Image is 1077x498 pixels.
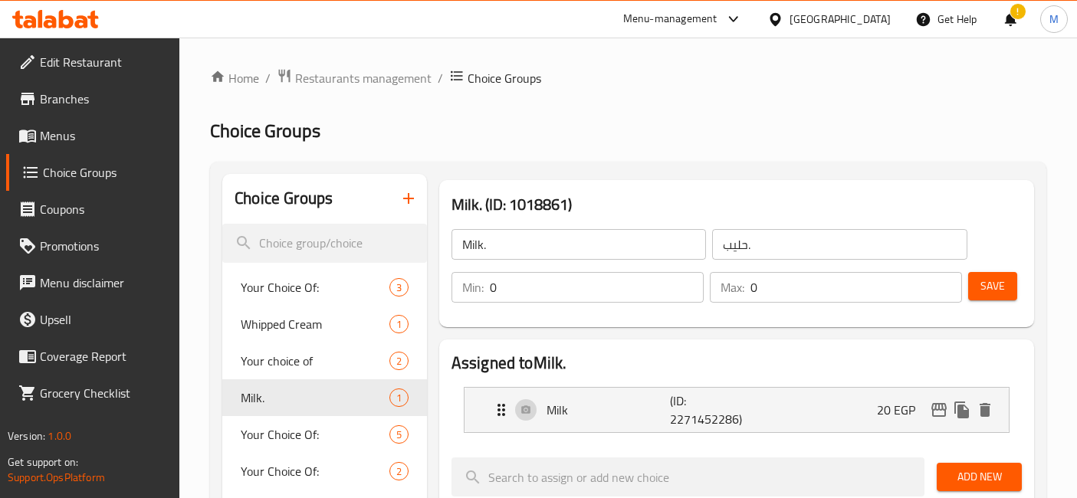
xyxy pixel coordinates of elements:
[8,452,78,472] span: Get support on:
[40,53,168,71] span: Edit Restaurant
[6,301,180,338] a: Upsell
[40,384,168,402] span: Grocery Checklist
[241,388,389,407] span: Milk.
[210,68,1046,88] nav: breadcrumb
[949,467,1010,487] span: Add New
[6,117,180,154] a: Menus
[241,352,389,370] span: Your choice of
[721,278,744,297] p: Max:
[390,428,408,442] span: 5
[451,192,1022,217] h3: Milk. (ID: 1018861)
[6,264,180,301] a: Menu disclaimer
[389,425,409,444] div: Choices
[222,306,427,342] div: Whipped Cream1
[222,379,427,416] div: Milk.1
[8,467,105,487] a: Support.OpsPlatform
[6,228,180,264] a: Promotions
[265,69,271,87] li: /
[40,310,168,329] span: Upsell
[877,401,928,419] p: 20 EGP
[623,10,717,28] div: Menu-management
[389,352,409,370] div: Choices
[277,68,432,88] a: Restaurants management
[980,277,1005,296] span: Save
[790,11,891,28] div: [GEOGRAPHIC_DATA]
[6,375,180,411] a: Grocery Checklist
[222,453,427,490] div: Your Choice Of:2
[547,401,670,419] p: Milk
[295,69,432,87] span: Restaurants management
[465,388,1009,432] div: Expand
[389,315,409,333] div: Choices
[468,69,541,87] span: Choice Groups
[40,347,168,365] span: Coverage Report
[389,278,409,297] div: Choices
[389,462,409,480] div: Choices
[6,154,180,191] a: Choice Groups
[6,80,180,117] a: Branches
[390,317,408,332] span: 1
[222,342,427,379] div: Your choice of2
[40,200,168,218] span: Coupons
[241,315,389,333] span: Whipped Cream
[974,398,997,421] button: delete
[390,391,408,405] span: 1
[6,44,180,80] a: Edit Restaurant
[40,274,168,292] span: Menu disclaimer
[390,354,408,369] span: 2
[390,280,408,295] span: 3
[6,191,180,228] a: Coupons
[390,464,408,479] span: 2
[951,398,974,421] button: duplicate
[222,224,427,263] input: search
[389,388,409,407] div: Choices
[222,269,427,306] div: Your Choice Of:3
[241,462,389,480] span: Your Choice Of:
[968,272,1017,300] button: Save
[928,398,951,421] button: edit
[40,90,168,108] span: Branches
[6,338,180,375] a: Coverage Report
[40,126,168,145] span: Menus
[1049,11,1059,28] span: M
[241,425,389,444] span: Your Choice Of:
[40,237,168,255] span: Promotions
[241,278,389,297] span: Your Choice Of:
[438,69,443,87] li: /
[451,352,1022,375] h2: Assigned to Milk.
[462,278,484,297] p: Min:
[43,163,168,182] span: Choice Groups
[210,113,320,148] span: Choice Groups
[8,426,45,446] span: Version:
[451,381,1022,439] li: Expand
[210,69,259,87] a: Home
[235,187,333,210] h2: Choice Groups
[222,416,427,453] div: Your Choice Of:5
[451,457,924,496] input: search
[670,392,753,428] p: (ID: 2271452286)
[48,426,71,446] span: 1.0.0
[937,463,1022,491] button: Add New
